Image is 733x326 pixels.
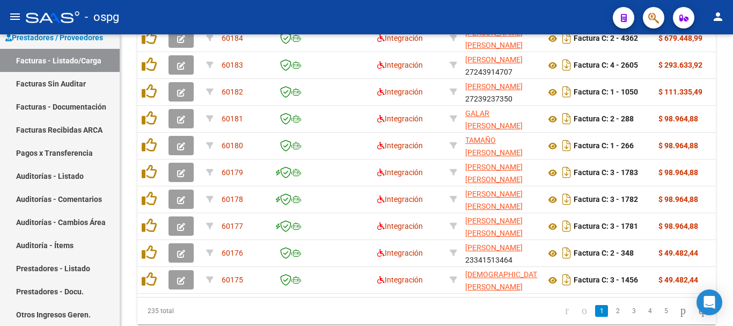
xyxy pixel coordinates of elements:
strong: Factura C: 2 - 348 [574,249,634,258]
span: TAMAÑO [PERSON_NAME] [465,136,523,157]
strong: $ 98.964,88 [658,222,698,230]
span: 60176 [222,249,243,257]
div: 23222694744 [465,269,537,291]
span: Integración [377,88,423,96]
span: Integración [377,195,423,204]
span: GALAR [PERSON_NAME] [465,109,523,130]
span: [PERSON_NAME] [PERSON_NAME] [465,216,523,237]
a: 5 [659,305,672,317]
span: Integración [377,61,423,69]
strong: Factura C: 3 - 1782 [574,195,638,204]
a: 3 [627,305,640,317]
strong: Factura C: 4 - 2605 [574,61,638,70]
a: go to previous page [577,305,592,317]
span: [PERSON_NAME] [465,55,523,64]
span: Prestadores / Proveedores [5,32,103,44]
i: Descargar documento [560,137,574,154]
span: [PERSON_NAME] [PERSON_NAME] [465,190,523,211]
strong: $ 98.964,88 [658,195,698,204]
span: 60177 [222,222,243,230]
strong: Factura C: 1 - 1050 [574,88,638,97]
a: go to next page [676,305,691,317]
li: page 1 [593,302,610,320]
div: 27243914707 [465,54,537,76]
strong: $ 49.482,44 [658,276,698,284]
span: Integración [377,249,423,257]
span: Integración [377,141,423,150]
a: 4 [643,305,656,317]
a: 1 [595,305,608,317]
i: Descargar documento [560,244,574,262]
strong: Factura C: 3 - 1456 [574,276,638,285]
span: 60184 [222,34,243,42]
span: - ospg [85,5,119,29]
span: Integración [377,276,423,284]
span: 60179 [222,168,243,177]
a: go to last page [694,305,709,317]
span: Integración [377,168,423,177]
i: Descargar documento [560,56,574,74]
span: 60180 [222,141,243,150]
div: 20398505434 [465,134,537,157]
strong: $ 49.482,44 [658,249,698,257]
a: go to first page [560,305,574,317]
div: 23341513464 [465,242,537,264]
mat-icon: person [712,10,724,23]
div: 27227088139 [465,215,537,237]
div: 27357266454 [465,107,537,130]
li: page 4 [642,302,658,320]
span: 60178 [222,195,243,204]
span: 60181 [222,114,243,123]
i: Descargar documento [560,271,574,288]
i: Descargar documento [560,83,574,100]
div: 27239237350 [465,81,537,103]
strong: $ 679.448,99 [658,34,702,42]
li: page 5 [658,302,674,320]
i: Descargar documento [560,218,574,235]
strong: $ 98.964,88 [658,114,698,123]
strong: Factura C: 3 - 1781 [574,222,638,231]
mat-icon: menu [9,10,21,23]
strong: $ 293.633,92 [658,61,702,69]
div: 27227088139 [465,161,537,184]
span: Integración [377,222,423,230]
span: Integración [377,114,423,123]
div: 27133599075 [465,27,537,49]
strong: $ 98.964,88 [658,141,698,150]
strong: $ 111.335,49 [658,88,702,96]
span: 60183 [222,61,243,69]
strong: $ 98.964,88 [658,168,698,177]
i: Descargar documento [560,164,574,181]
i: Descargar documento [560,110,574,127]
strong: Factura C: 2 - 288 [574,115,634,124]
span: [PERSON_NAME] [465,82,523,91]
i: Descargar documento [560,191,574,208]
strong: Factura C: 1 - 266 [574,142,634,150]
a: 2 [611,305,624,317]
strong: Factura C: 2 - 4362 [574,34,638,43]
span: Integración [377,34,423,42]
i: Descargar documento [560,30,574,47]
span: 60182 [222,88,243,96]
span: [PERSON_NAME] [PERSON_NAME] [465,163,523,184]
div: 27227088139 [465,188,537,211]
span: [PERSON_NAME] [465,243,523,252]
li: page 2 [610,302,626,320]
span: 60175 [222,276,243,284]
li: page 3 [626,302,642,320]
div: 235 total [137,298,251,324]
span: [DEMOGRAPHIC_DATA][PERSON_NAME] [PERSON_NAME] [465,270,544,303]
div: Open Intercom Messenger [697,289,722,315]
strong: Factura C: 3 - 1783 [574,169,638,177]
